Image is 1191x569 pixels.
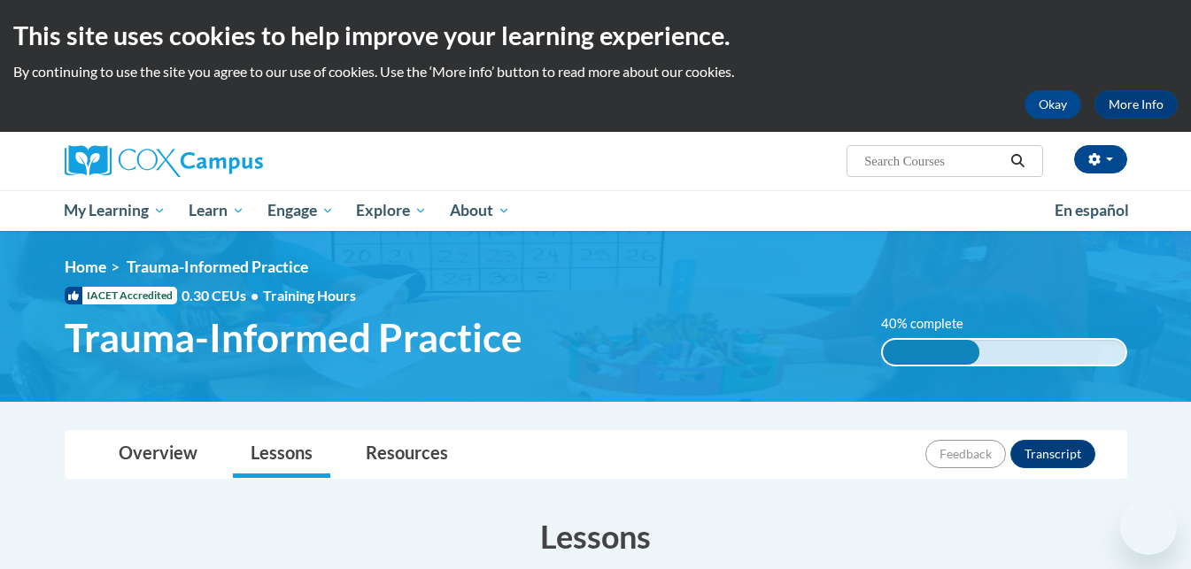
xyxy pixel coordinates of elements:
[65,145,401,177] a: Cox Campus
[177,190,256,231] a: Learn
[65,145,263,177] img: Cox Campus
[127,258,308,276] span: Trauma-Informed Practice
[925,440,1006,468] button: Feedback
[1043,192,1141,229] a: En español
[182,286,263,305] span: 0.30 CEUs
[883,340,979,365] div: 40% complete
[64,200,166,221] span: My Learning
[65,314,522,361] span: Trauma-Informed Practice
[450,200,510,221] span: About
[101,431,215,478] a: Overview
[344,190,438,231] a: Explore
[256,190,345,231] a: Engage
[356,200,427,221] span: Explore
[53,190,178,231] a: My Learning
[263,287,356,304] span: Training Hours
[1094,90,1178,119] a: More Info
[13,18,1178,53] h2: This site uses cookies to help improve your learning experience.
[189,200,244,221] span: Learn
[233,431,330,478] a: Lessons
[438,190,522,231] a: About
[65,514,1127,558] h3: Lessons
[1120,498,1177,555] iframe: Button to launch messaging window
[862,150,1004,172] input: Search Courses
[13,62,1178,81] p: By continuing to use the site you agree to our use of cookies. Use the ‘More info’ button to read...
[348,431,466,478] a: Resources
[1010,440,1095,468] button: Transcript
[1025,90,1081,119] button: Okay
[267,200,334,221] span: Engage
[1004,150,1031,172] button: Search
[251,287,259,304] span: •
[1055,201,1129,219] span: En español
[65,287,177,304] span: IACET Accredited
[65,258,106,276] a: Home
[881,314,983,334] label: 40% complete
[38,190,1154,231] div: Main menu
[1074,145,1127,173] button: Account Settings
